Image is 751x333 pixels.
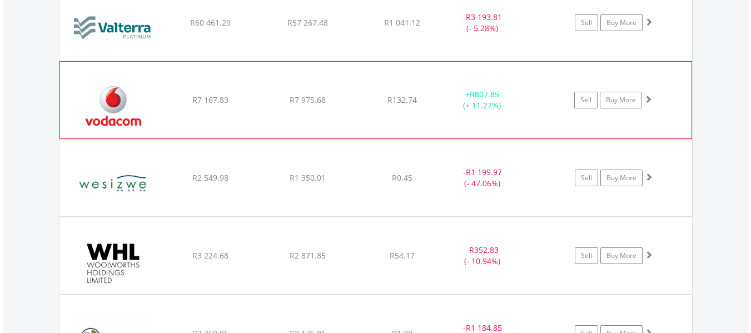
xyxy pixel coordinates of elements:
img: EQU.ZA.VOD.png [66,76,161,136]
span: R352.83 [469,245,499,255]
div: - (- 10.94%) [441,245,525,267]
span: R7 975.68 [290,95,326,105]
span: R3 193.81 [466,12,502,22]
span: R1 350.01 [290,172,326,183]
a: Buy More [600,247,643,264]
a: Sell [575,14,598,31]
a: Sell [574,92,598,108]
div: + (+ 11.27%) [440,89,524,111]
span: R1 184.85 [466,322,502,333]
span: R0.45 [392,172,412,183]
a: Sell [575,247,598,264]
a: Buy More [600,92,642,108]
span: R57 267.48 [287,17,328,28]
span: R7 167.83 [192,95,228,105]
span: R1 199.97 [466,167,502,177]
span: R2 871.85 [290,250,326,261]
a: Buy More [600,170,643,186]
span: R2 549.98 [192,172,228,183]
span: R807.85 [470,89,499,100]
div: - (- 5.28%) [441,12,525,34]
img: EQU.ZA.WEZ.png [65,153,161,213]
img: EQU.ZA.WHL.png [65,231,161,291]
span: R3 224.68 [192,250,228,261]
span: R1 041.12 [384,17,420,28]
div: - (- 47.06%) [441,167,525,189]
span: R132.74 [387,95,417,105]
a: Buy More [600,14,643,31]
span: R60 461.29 [190,17,231,28]
span: R54.17 [390,250,415,261]
a: Sell [575,170,598,186]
